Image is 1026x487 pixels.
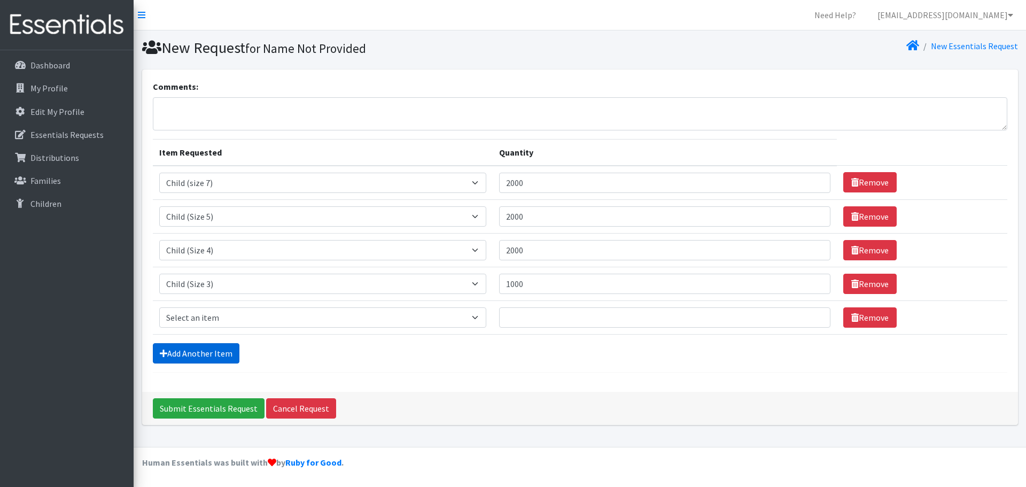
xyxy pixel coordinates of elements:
[153,398,265,419] input: Submit Essentials Request
[843,274,897,294] a: Remove
[4,101,129,122] a: Edit My Profile
[806,4,865,26] a: Need Help?
[4,193,129,214] a: Children
[4,124,129,145] a: Essentials Requests
[30,198,61,209] p: Children
[30,60,70,71] p: Dashboard
[30,175,61,186] p: Families
[30,129,104,140] p: Essentials Requests
[493,139,837,166] th: Quantity
[843,172,897,192] a: Remove
[30,152,79,163] p: Distributions
[30,83,68,94] p: My Profile
[245,41,366,56] small: for Name Not Provided
[4,170,129,191] a: Families
[153,80,198,93] label: Comments:
[266,398,336,419] a: Cancel Request
[931,41,1018,51] a: New Essentials Request
[843,240,897,260] a: Remove
[142,38,576,57] h1: New Request
[843,206,897,227] a: Remove
[153,139,493,166] th: Item Requested
[843,307,897,328] a: Remove
[142,457,344,468] strong: Human Essentials was built with by .
[30,106,84,117] p: Edit My Profile
[869,4,1022,26] a: [EMAIL_ADDRESS][DOMAIN_NAME]
[285,457,341,468] a: Ruby for Good
[4,7,129,43] img: HumanEssentials
[4,147,129,168] a: Distributions
[4,55,129,76] a: Dashboard
[4,78,129,99] a: My Profile
[153,343,239,364] a: Add Another Item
